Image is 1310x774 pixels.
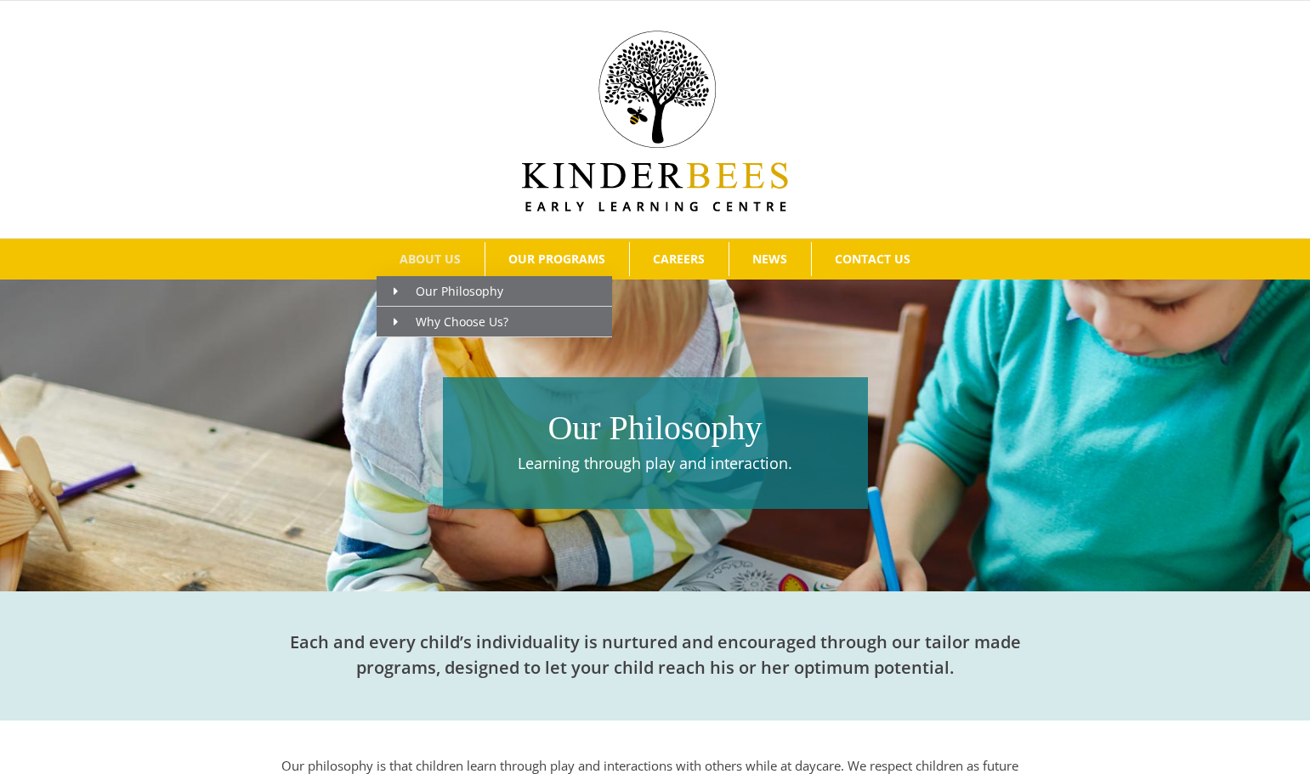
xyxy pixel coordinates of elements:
[835,253,910,265] span: CONTACT US
[377,242,485,276] a: ABOUT US
[281,630,1029,681] h2: Each and every child’s individuality is nurtured and encouraged through our tailor made programs,...
[451,452,859,475] p: Learning through play and interaction.
[653,253,705,265] span: CAREERS
[400,253,461,265] span: ABOUT US
[729,242,811,276] a: NEWS
[377,307,612,337] a: Why Choose Us?
[394,314,508,330] span: Why Choose Us?
[377,276,612,307] a: Our Philosophy
[26,239,1284,280] nav: Main Menu
[812,242,934,276] a: CONTACT US
[522,31,788,212] img: Kinder Bees Logo
[485,242,629,276] a: OUR PROGRAMS
[752,253,787,265] span: NEWS
[451,404,859,452] h1: Our Philosophy
[394,283,503,299] span: Our Philosophy
[508,253,605,265] span: OUR PROGRAMS
[630,242,729,276] a: CAREERS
